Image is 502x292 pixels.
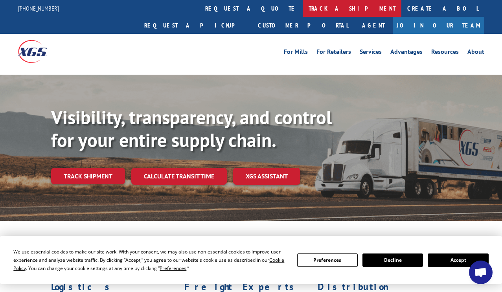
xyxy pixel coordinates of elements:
[18,4,59,12] a: [PHONE_NUMBER]
[431,49,459,57] a: Resources
[13,248,287,272] div: We use essential cookies to make our site work. With your consent, we may also use non-essential ...
[393,17,484,34] a: Join Our Team
[469,261,493,284] div: Open chat
[467,49,484,57] a: About
[233,168,300,185] a: XGS ASSISTANT
[360,49,382,57] a: Services
[362,253,423,267] button: Decline
[131,168,227,185] a: Calculate transit time
[51,105,332,152] b: Visibility, transparency, and control for your entire supply chain.
[160,265,186,272] span: Preferences
[390,49,423,57] a: Advantages
[51,168,125,184] a: Track shipment
[284,49,308,57] a: For Mills
[316,49,351,57] a: For Retailers
[252,17,354,34] a: Customer Portal
[428,253,488,267] button: Accept
[354,17,393,34] a: Agent
[138,17,252,34] a: Request a pickup
[297,253,358,267] button: Preferences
